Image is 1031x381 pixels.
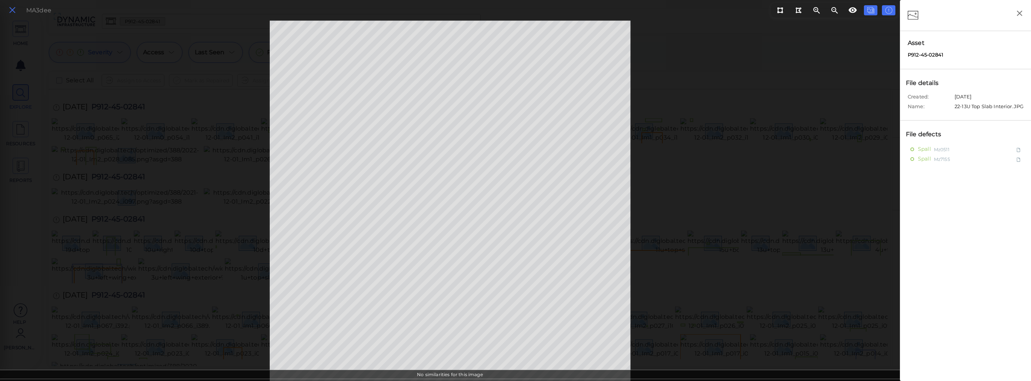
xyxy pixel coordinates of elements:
[908,103,953,113] span: Name:
[908,39,1024,48] span: Asset
[955,93,971,103] span: [DATE]
[904,154,1027,164] div: SpallMz7155
[955,103,1024,113] span: 22-13U Top Slab Interior.JPG
[934,154,950,164] span: Mz7155
[934,144,949,154] span: Mz0511
[918,144,931,154] span: Spall
[904,128,951,141] div: File defects
[999,347,1025,375] iframe: Chat
[908,51,943,59] span: P912-45-02841
[904,77,948,89] div: File details
[904,144,1027,154] div: SpallMz0511
[908,93,953,103] span: Created:
[26,6,51,15] div: MA3dee
[918,154,931,164] span: Spall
